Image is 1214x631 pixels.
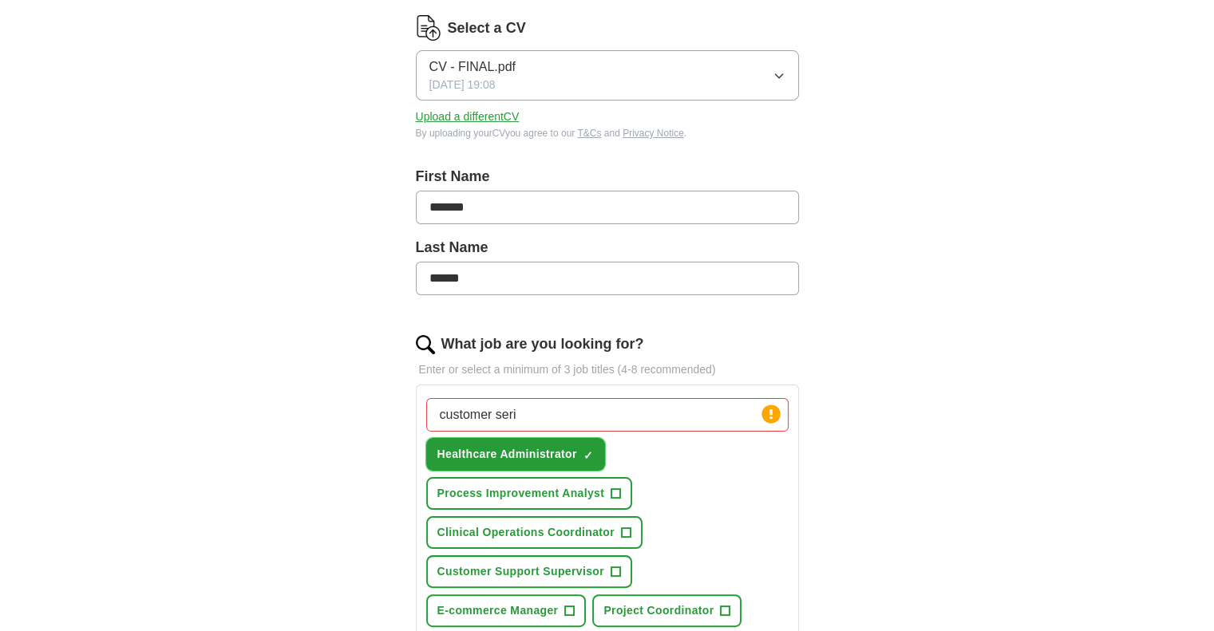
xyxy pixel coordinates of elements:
[416,15,441,41] img: CV Icon
[583,449,593,462] span: ✓
[437,524,615,541] span: Clinical Operations Coordinator
[441,333,644,355] label: What job are you looking for?
[416,108,520,125] button: Upload a differentCV
[437,485,605,502] span: Process Improvement Analyst
[426,438,605,471] button: Healthcare Administrator✓
[429,57,516,77] span: CV - FINAL.pdf
[426,398,789,432] input: Type a job title and press enter
[623,128,684,139] a: Privacy Notice
[603,602,714,619] span: Project Coordinator
[416,237,799,258] label: Last Name
[437,446,577,463] span: Healthcare Administrator
[437,563,604,580] span: Customer Support Supervisor
[426,555,632,588] button: Customer Support Supervisor
[592,594,741,627] button: Project Coordinator
[416,50,799,101] button: CV - FINAL.pdf[DATE] 19:08
[429,77,496,93] span: [DATE] 19:08
[416,126,799,140] div: By uploading your CV you agree to our and .
[426,477,633,510] button: Process Improvement Analyst
[416,361,799,378] p: Enter or select a minimum of 3 job titles (4-8 recommended)
[577,128,601,139] a: T&Cs
[426,516,643,549] button: Clinical Operations Coordinator
[448,18,526,39] label: Select a CV
[416,166,799,187] label: First Name
[437,602,559,619] span: E-commerce Manager
[416,335,435,354] img: search.png
[426,594,587,627] button: E-commerce Manager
